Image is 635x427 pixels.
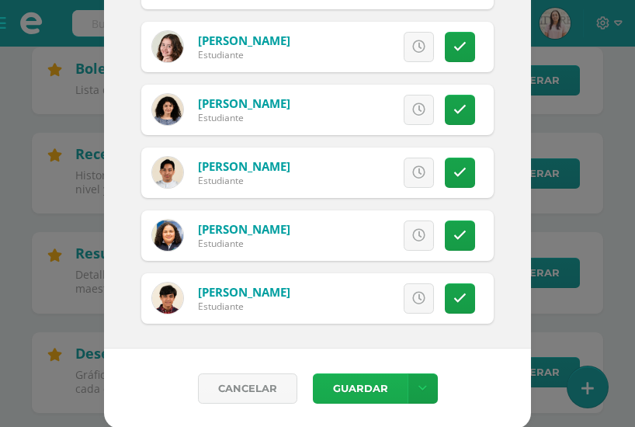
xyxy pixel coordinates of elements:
[198,237,290,250] div: Estudiante
[198,158,290,174] a: [PERSON_NAME]
[198,221,290,237] a: [PERSON_NAME]
[198,174,290,187] div: Estudiante
[152,31,183,62] img: 75adf1b3af8da7c9d9743fe609550bd8.png
[152,220,183,251] img: 681a829b2aa39943bf4d868f49118cc0.png
[152,157,183,188] img: 69366ac9ecd9f041895e10e297f436a8.png
[198,284,290,300] a: [PERSON_NAME]
[198,300,290,313] div: Estudiante
[198,373,297,404] a: Cancelar
[198,111,290,124] div: Estudiante
[198,48,290,61] div: Estudiante
[198,33,290,48] a: [PERSON_NAME]
[313,373,408,404] button: Guardar
[152,94,183,125] img: 7ba88cfcd38d52aecdbf7e71b44c8eb6.png
[198,95,290,111] a: [PERSON_NAME]
[152,283,183,314] img: 5392fa4d78d4dee731db74f3df6b5d02.png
